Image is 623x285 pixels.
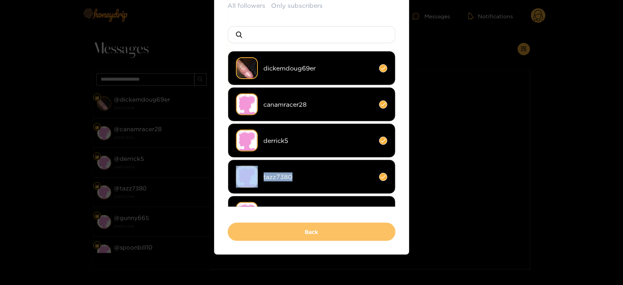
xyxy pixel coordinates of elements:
span: derrick5 [264,136,373,145]
img: no-avatar.png [236,93,258,115]
img: no-avatar.png [236,166,258,188]
button: Only subscribers [272,1,323,10]
img: h8rst-screenshot_20250801_060830_chrome.jpg [236,57,258,79]
span: dickemdoug69er [264,64,373,73]
span: canamracer28 [264,100,373,109]
img: no-avatar.png [236,130,258,151]
button: All followers [228,1,266,10]
span: tazz7380 [264,172,373,181]
button: Back [228,223,396,241]
img: no-avatar.png [236,202,258,224]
